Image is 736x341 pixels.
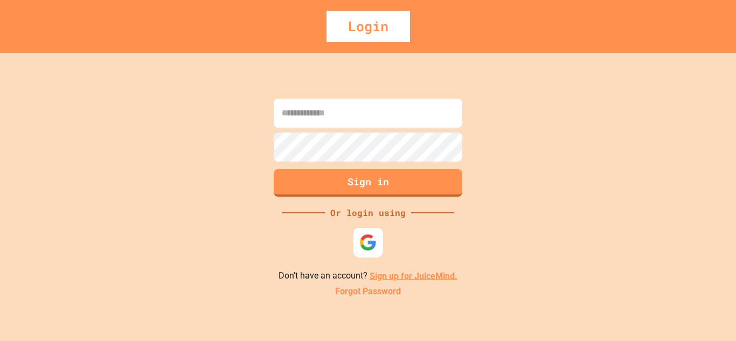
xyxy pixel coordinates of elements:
a: Sign up for JuiceMind. [370,270,457,281]
div: Or login using [325,206,411,219]
a: Forgot Password [335,285,401,298]
p: Don't have an account? [279,269,457,283]
img: google-icon.svg [359,233,377,251]
button: Sign in [274,169,462,197]
div: Login [327,11,410,42]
